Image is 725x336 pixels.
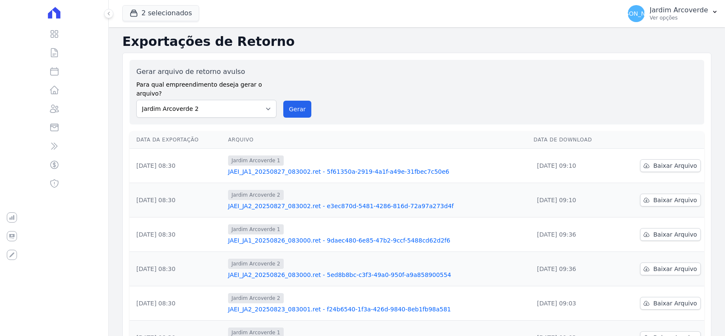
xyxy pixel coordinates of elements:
a: Baixar Arquivo [640,263,701,275]
a: Baixar Arquivo [640,297,701,310]
label: Para qual empreendimento deseja gerar o arquivo? [136,77,276,98]
td: [DATE] 08:30 [130,217,225,252]
td: [DATE] 09:36 [530,252,615,286]
a: Baixar Arquivo [640,159,701,172]
a: Baixar Arquivo [640,228,701,241]
button: [PERSON_NAME] Jardim Arcoverde Ver opções [621,2,725,25]
span: Baixar Arquivo [653,196,697,204]
td: [DATE] 08:30 [130,149,225,183]
td: [DATE] 08:30 [130,183,225,217]
a: JAEI_JA2_20250827_083002.ret - e3ec870d-5481-4286-816d-72a97a273d4f [228,202,527,210]
td: [DATE] 08:30 [130,286,225,321]
a: Baixar Arquivo [640,194,701,206]
td: [DATE] 08:30 [130,252,225,286]
p: Jardim Arcoverde [650,6,708,14]
td: [DATE] 09:10 [530,183,615,217]
a: JAEI_JA2_20250823_083001.ret - f24b6540-1f3a-426d-9840-8eb1fb98a581 [228,305,527,313]
a: JAEI_JA1_20250826_083000.ret - 9daec480-6e85-47b2-9ccf-5488cd62d2f6 [228,236,527,245]
td: [DATE] 09:10 [530,149,615,183]
h2: Exportações de Retorno [122,34,711,49]
label: Gerar arquivo de retorno avulso [136,67,276,77]
span: Baixar Arquivo [653,161,697,170]
a: JAEI_JA2_20250826_083000.ret - 5ed8b8bc-c3f3-49a0-950f-a9a858900554 [228,271,527,279]
td: [DATE] 09:36 [530,217,615,252]
span: Baixar Arquivo [653,230,697,239]
span: Baixar Arquivo [653,299,697,308]
span: [PERSON_NAME] [611,11,660,17]
span: Baixar Arquivo [653,265,697,273]
th: Data da Exportação [130,131,225,149]
span: Jardim Arcoverde 2 [228,190,284,200]
a: JAEI_JA1_20250827_083002.ret - 5f61350a-2919-4a1f-a49e-31fbec7c50e6 [228,167,527,176]
button: Gerar [283,101,311,118]
th: Arquivo [225,131,530,149]
span: Jardim Arcoverde 1 [228,224,284,234]
span: Jardim Arcoverde 1 [228,155,284,166]
p: Ver opções [650,14,708,21]
span: Jardim Arcoverde 2 [228,293,284,303]
button: 2 selecionados [122,5,199,21]
th: Data de Download [530,131,615,149]
td: [DATE] 09:03 [530,286,615,321]
span: Jardim Arcoverde 2 [228,259,284,269]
